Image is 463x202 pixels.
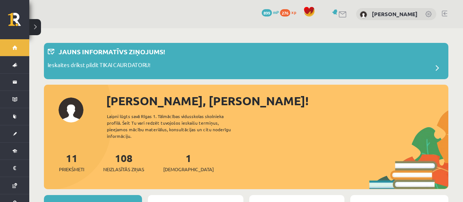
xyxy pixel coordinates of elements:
a: Rīgas 1. Tālmācības vidusskola [8,13,29,31]
a: 276 xp [280,9,300,15]
p: Ieskaites drīkst pildīt TIKAI CAUR DATORU! [48,61,150,71]
p: Jauns informatīvs ziņojums! [59,47,165,56]
span: Priekšmeti [59,166,84,173]
span: 899 [262,9,272,16]
a: 1[DEMOGRAPHIC_DATA] [163,151,214,173]
a: 11Priekšmeti [59,151,84,173]
a: 108Neizlasītās ziņas [103,151,144,173]
a: [PERSON_NAME] [372,10,418,18]
span: mP [273,9,279,15]
a: Jauns informatīvs ziņojums! Ieskaites drīkst pildīt TIKAI CAUR DATORU! [48,47,445,76]
div: [PERSON_NAME], [PERSON_NAME]! [106,92,448,110]
span: Neizlasītās ziņas [103,166,144,173]
span: xp [291,9,296,15]
div: Laipni lūgts savā Rīgas 1. Tālmācības vidusskolas skolnieka profilā. Šeit Tu vari redzēt tuvojošo... [107,113,244,139]
span: [DEMOGRAPHIC_DATA] [163,166,214,173]
img: Roberta Pivovara [360,11,367,18]
a: 899 mP [262,9,279,15]
span: 276 [280,9,290,16]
